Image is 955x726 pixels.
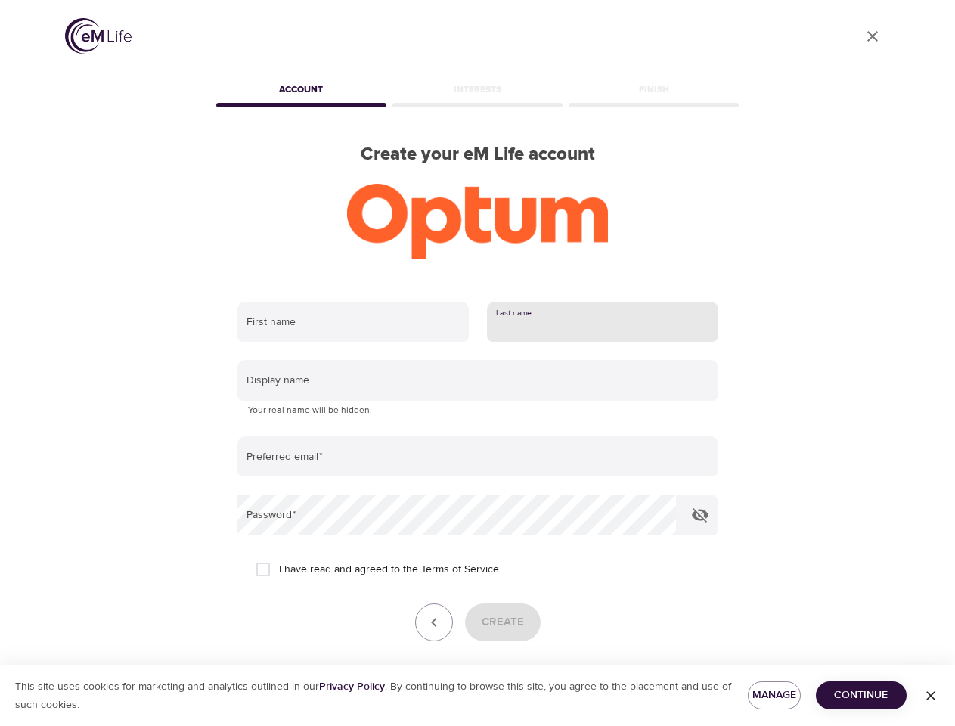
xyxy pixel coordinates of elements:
span: I have read and agreed to the [279,562,499,578]
img: logo [65,18,132,54]
span: Continue [828,686,895,705]
a: Terms of Service [421,562,499,578]
span: Manage [760,686,789,705]
button: Manage [748,681,801,709]
button: Continue [816,681,907,709]
img: Optum-logo-ora-RGB.png [347,184,608,259]
a: Privacy Policy [319,680,385,693]
p: Your real name will be hidden. [248,403,708,418]
a: close [854,18,891,54]
h2: Create your eM Life account [213,144,743,166]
